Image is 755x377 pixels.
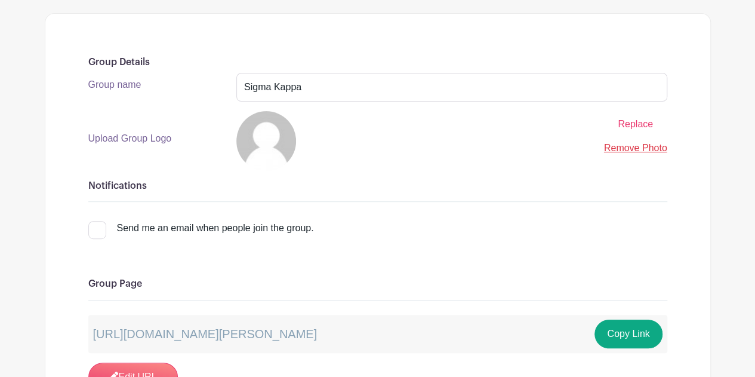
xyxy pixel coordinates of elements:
[88,78,141,92] label: Group name
[117,221,314,235] div: Send me an email when people join the group.
[594,320,662,348] button: Copy Link
[236,111,296,171] img: default-ce2991bfa6775e67f084385cd625a349d9dcbb7a52a09fb2fda1e96e2d18dcdb.png
[604,143,667,153] a: Remove Photo
[88,131,172,146] label: Upload Group Logo
[88,278,667,290] h6: Group Page
[88,180,667,192] h6: Notifications
[93,325,318,343] p: [URL][DOMAIN_NAME][PERSON_NAME]
[88,57,667,68] h6: Group Details
[618,119,653,129] span: Replace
